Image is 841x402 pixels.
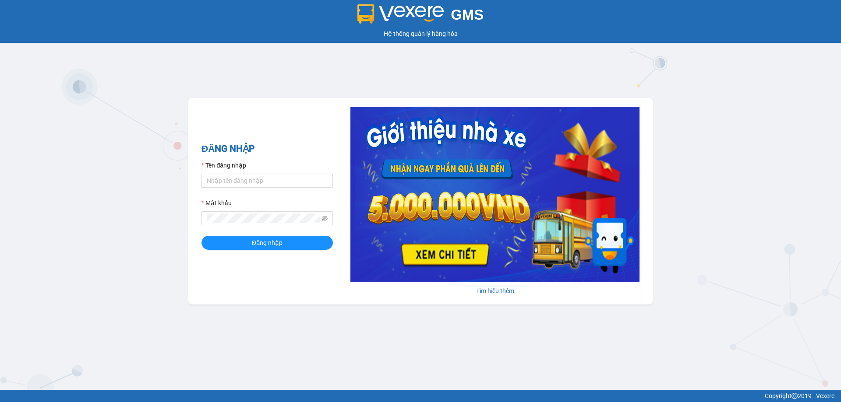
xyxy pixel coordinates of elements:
label: Mật khẩu [201,198,232,208]
img: logo 2 [357,4,444,24]
input: Mật khẩu [207,213,320,223]
div: Hệ thống quản lý hàng hóa [2,29,839,38]
label: Tên đăng nhập [201,161,246,170]
span: Đăng nhập [252,238,283,248]
div: Copyright 2019 - Vexere [7,391,834,401]
input: Tên đăng nhập [201,174,333,188]
div: Tìm hiểu thêm [350,286,640,296]
a: GMS [357,13,484,20]
span: GMS [451,7,484,23]
span: copyright [792,393,798,399]
img: banner-0 [350,107,640,282]
h2: ĐĂNG NHẬP [201,142,333,156]
button: Đăng nhập [201,236,333,250]
span: eye-invisible [322,215,328,221]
